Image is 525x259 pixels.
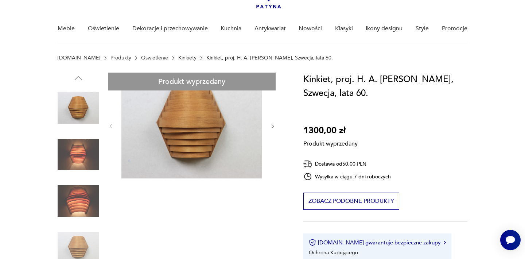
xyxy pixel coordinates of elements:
[141,55,168,61] a: Oświetlenie
[58,15,75,43] a: Meble
[303,124,358,138] p: 1300,00 zł
[416,15,429,43] a: Style
[366,15,402,43] a: Ikony designu
[221,15,241,43] a: Kuchnia
[444,241,446,244] img: Ikona strzałki w prawo
[303,172,391,181] div: Wysyłka w ciągu 7 dni roboczych
[110,55,131,61] a: Produkty
[303,159,391,169] div: Dostawa od 50,00 PLN
[303,159,312,169] img: Ikona dostawy
[303,73,467,100] h1: Kinkiet, proj. H. A. [PERSON_NAME], Szwecja, lata 60.
[178,55,197,61] a: Kinkiety
[303,193,399,210] button: Zobacz podobne produkty
[309,239,446,246] button: [DOMAIN_NAME] gwarantuje bezpieczne zakupy
[58,55,100,61] a: [DOMAIN_NAME]
[500,230,521,250] iframe: Smartsupp widget button
[299,15,322,43] a: Nowości
[309,239,316,246] img: Ikona certyfikatu
[442,15,467,43] a: Promocje
[309,249,358,256] li: Ochrona Kupującego
[254,15,286,43] a: Antykwariat
[303,138,358,148] p: Produkt wyprzedany
[335,15,353,43] a: Klasyki
[88,15,119,43] a: Oświetlenie
[132,15,208,43] a: Dekoracje i przechowywanie
[206,55,333,61] p: Kinkiet, proj. H. A. [PERSON_NAME], Szwecja, lata 60.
